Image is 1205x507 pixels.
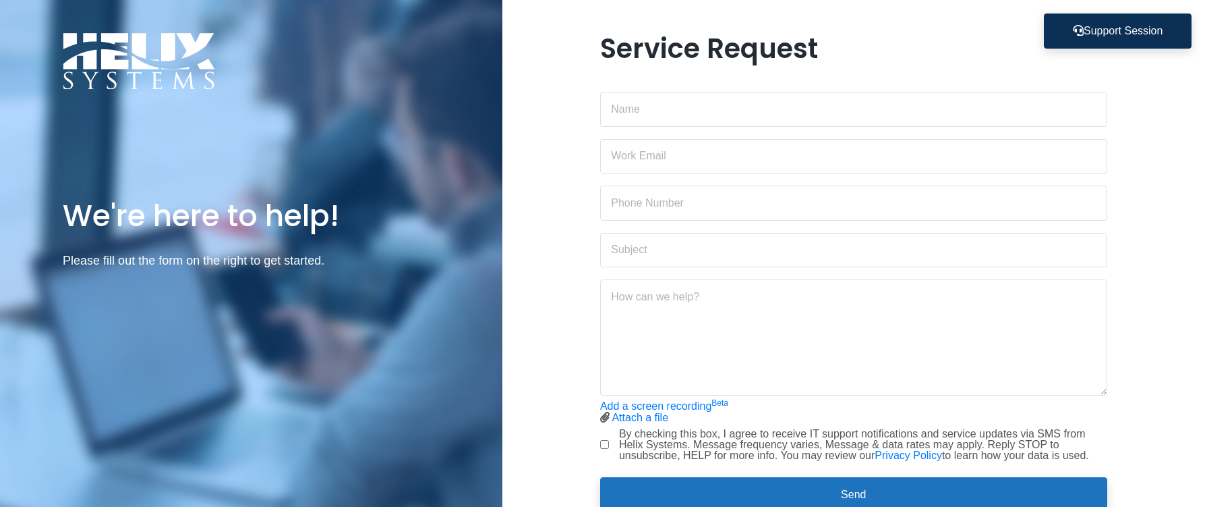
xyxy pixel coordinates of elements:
button: Support Session [1044,14,1192,49]
input: Work Email [600,139,1107,174]
input: Name [600,92,1107,127]
h1: We're here to help! [63,196,439,235]
a: Attach a file [612,412,668,423]
img: Logo [63,32,215,90]
sup: Beta [711,398,728,408]
a: Privacy Policy [875,450,942,461]
h1: Service Request [600,32,1107,65]
p: Please fill out the form on the right to get started. [63,251,439,271]
a: Add a screen recordingBeta [600,400,728,412]
input: Phone Number [600,186,1107,221]
label: By checking this box, I agree to receive IT support notifications and service updates via SMS fro... [619,429,1107,461]
input: Subject [600,233,1107,268]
